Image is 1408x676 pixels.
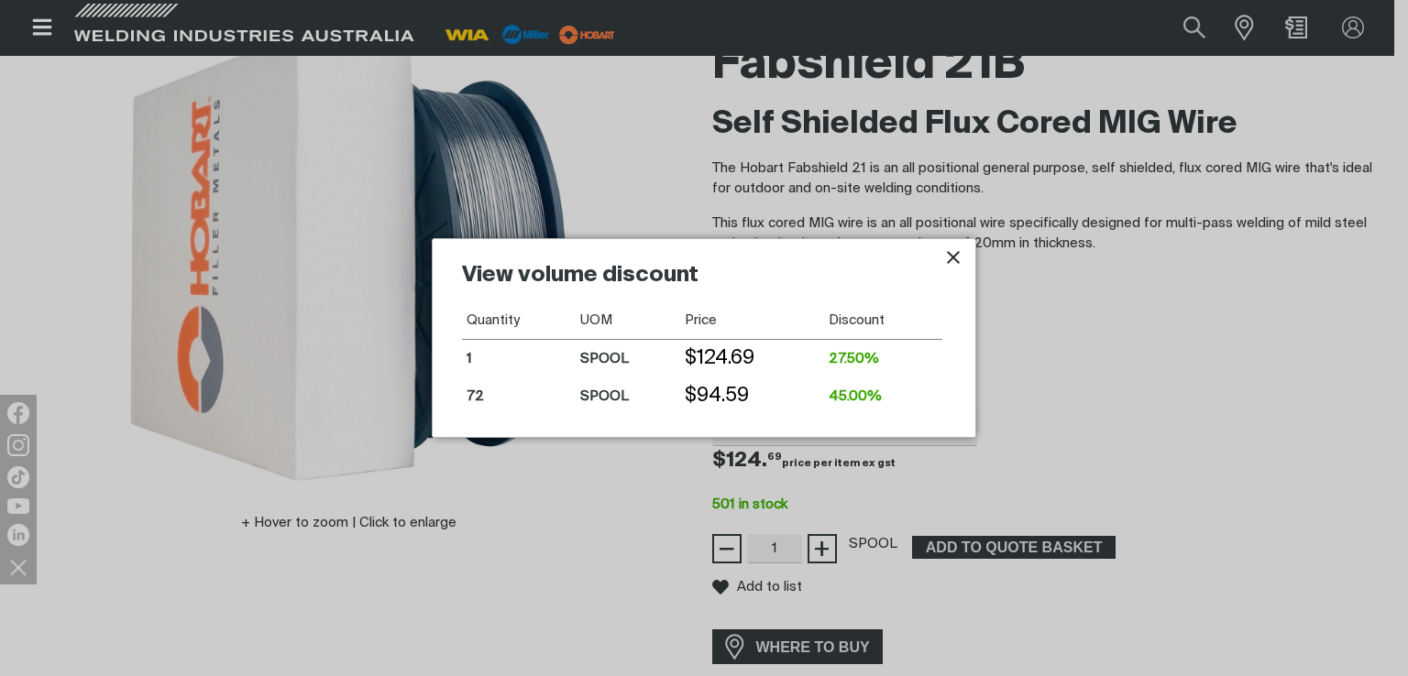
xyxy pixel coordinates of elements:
[576,301,681,340] th: UOM
[462,261,942,301] h2: View volume discount
[462,301,576,340] th: Quantity
[824,339,942,377] td: 27.50%
[680,301,823,340] th: Price
[462,339,576,377] td: 1
[824,301,942,340] th: Discount
[680,377,823,415] td: $94.59
[824,377,942,415] td: 45.00%
[462,377,576,415] td: 72
[942,246,964,268] button: Close pop-up overlay
[576,377,681,415] td: SPOOL
[576,339,681,377] td: SPOOL
[680,339,823,377] td: $124.69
